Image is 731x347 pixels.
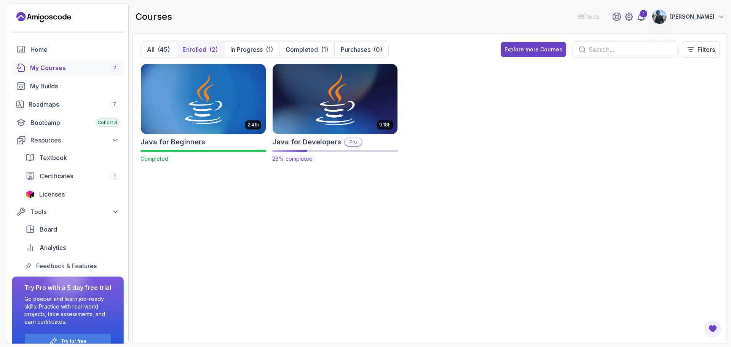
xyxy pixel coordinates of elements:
[272,137,341,147] h2: Java for Developers
[40,243,66,252] span: Analytics
[637,12,646,21] a: 1
[652,9,725,24] button: user profile image[PERSON_NAME]
[97,120,117,126] span: Cohort 3
[30,82,119,91] div: My Builds
[36,261,97,270] span: Feedback & Features
[39,190,65,199] span: Licenses
[16,11,71,23] a: Landing page
[224,42,279,57] button: In Progress(1)
[136,11,172,23] h2: courses
[578,13,600,21] p: 99 Points
[670,13,714,21] p: [PERSON_NAME]
[30,207,119,216] div: Tools
[21,187,124,202] a: licenses
[373,45,382,54] div: (0)
[379,122,391,128] p: 9.18h
[270,62,401,136] img: Java for Developers card
[12,42,124,57] a: home
[140,137,205,147] h2: Java for Beginners
[209,45,218,54] div: (2)
[12,97,124,112] a: roadmaps
[286,45,318,54] p: Completed
[21,150,124,165] a: textbook
[589,45,672,54] input: Search...
[182,45,206,54] p: Enrolled
[30,45,119,54] div: Home
[247,122,259,128] p: 2.41h
[39,153,67,162] span: Textbook
[12,133,124,147] button: Resources
[141,42,176,57] button: All(45)
[113,65,116,71] span: 2
[504,46,562,53] div: Explore more Courses
[272,155,313,162] span: 28% completed
[501,42,566,57] button: Explore more Courses
[30,118,119,127] div: Bootcamp
[21,168,124,184] a: certificates
[697,45,715,54] p: Filters
[147,45,155,54] p: All
[114,173,116,179] span: 1
[12,205,124,219] button: Tools
[704,320,722,338] button: Open Feedback Button
[140,155,168,162] span: Completed
[345,138,362,146] p: Pro
[30,136,119,145] div: Resources
[30,63,119,72] div: My Courses
[682,42,720,58] button: Filters
[61,338,87,344] a: Try for free
[640,10,647,18] div: 1
[40,171,73,181] span: Certificates
[24,295,111,326] p: Go deeper and learn job-ready skills. Practice with real-world projects, take assessments, and ea...
[176,42,224,57] button: Enrolled(2)
[141,64,266,134] img: Java for Beginners card
[21,240,124,255] a: analytics
[158,45,170,54] div: (45)
[341,45,370,54] p: Purchases
[12,60,124,75] a: courses
[12,78,124,94] a: builds
[12,115,124,130] a: bootcamp
[266,45,273,54] div: (1)
[321,45,328,54] div: (1)
[40,225,57,234] span: Board
[29,100,119,109] div: Roadmaps
[279,42,334,57] button: Completed(1)
[652,10,667,24] img: user profile image
[113,101,116,107] span: 7
[21,222,124,237] a: board
[21,258,124,273] a: feedback
[26,190,35,198] img: jetbrains icon
[334,42,388,57] button: Purchases(0)
[230,45,263,54] p: In Progress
